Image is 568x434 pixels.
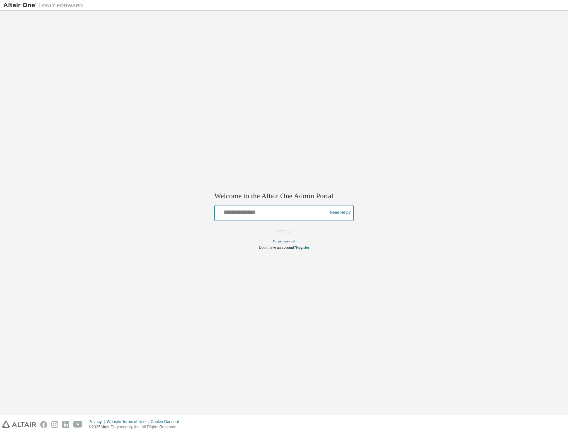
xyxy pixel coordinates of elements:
[273,239,295,243] a: Forgot password
[2,421,36,428] img: altair_logo.svg
[296,245,309,250] a: Register
[89,419,107,424] div: Privacy
[150,419,183,424] div: Cookie Consent
[40,421,47,428] img: facebook.svg
[107,419,150,424] div: Website Terms of Use
[89,424,183,430] p: © 2025 Altair Engineering, Inc. All Rights Reserved.
[214,192,354,201] h2: Welcome to the Altair One Admin Portal
[51,421,58,428] img: instagram.svg
[259,245,296,250] span: Don't have an account?
[3,2,86,9] img: Altair One
[73,421,83,428] img: youtube.svg
[62,421,69,428] img: linkedin.svg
